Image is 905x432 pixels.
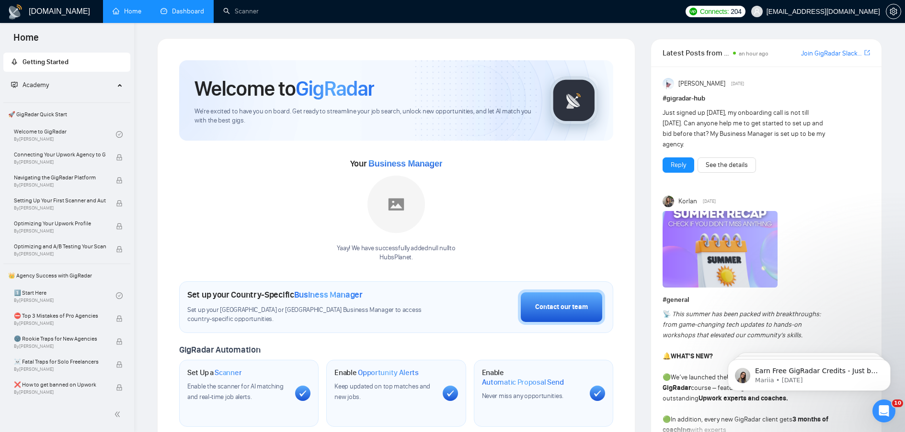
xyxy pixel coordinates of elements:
span: Academy [23,81,49,89]
img: placeholder.png [367,176,425,233]
div: Contact our team [535,302,588,312]
span: GigRadar [296,76,374,101]
h1: # general [663,295,870,305]
span: lock [116,384,123,391]
span: lock [116,223,123,230]
span: Setting Up Your First Scanner and Auto-Bidder [14,196,106,205]
span: By [PERSON_NAME] [14,366,106,372]
span: By [PERSON_NAME] [14,389,106,395]
span: [PERSON_NAME] [678,78,725,89]
span: Optimizing and A/B Testing Your Scanner for Better Results [14,242,106,251]
a: setting [886,8,901,15]
span: ❌ How to get banned on Upwork [14,380,106,389]
span: double-left [114,410,124,419]
button: See the details [698,157,756,173]
a: export [864,48,870,57]
span: rocket [11,58,18,65]
span: Never miss any opportunities. [482,392,563,400]
iframe: Intercom live chat [872,399,895,422]
span: fund-projection-screen [11,81,18,88]
span: By [PERSON_NAME] [14,343,106,349]
iframe: Intercom notifications message [713,339,905,406]
span: By [PERSON_NAME] [14,251,106,257]
span: By [PERSON_NAME] [14,228,106,234]
div: Just signed up [DATE], my onboarding call is not till [DATE]. Can anyone help me to get started t... [663,108,828,150]
span: check-circle [116,131,123,138]
span: Enable the scanner for AI matching and real-time job alerts. [187,382,284,401]
button: setting [886,4,901,19]
button: Reply [663,157,694,173]
span: 🌚 Rookie Traps for New Agencies [14,334,106,343]
strong: WHAT’S NEW? [671,352,713,360]
span: [DATE] [731,79,744,88]
h1: Welcome to [195,76,374,101]
span: lock [116,177,123,184]
span: Your [350,158,443,169]
span: Home [6,31,46,51]
span: 🟢 [663,373,671,381]
h1: # gigradar-hub [663,93,870,104]
a: Welcome to GigRadarBy[PERSON_NAME] [14,124,116,145]
span: 🚀 GigRadar Quick Start [4,105,129,124]
span: export [864,49,870,56]
strong: Upwork experts and coaches. [699,394,788,402]
span: Connecting Your Upwork Agency to GigRadar [14,150,106,159]
img: upwork-logo.png [689,8,697,15]
span: lock [116,246,123,253]
span: 🟢 [663,415,671,423]
span: Latest Posts from the GigRadar Community [663,47,730,59]
span: 📡 [663,310,671,318]
span: lock [116,154,123,161]
a: 1️⃣ Start HereBy[PERSON_NAME] [14,285,116,306]
span: 10 [892,399,903,407]
h1: Enable [334,368,419,377]
span: Korlan [678,196,697,207]
a: searchScanner [223,7,259,15]
img: F09CV3P1UE7-Summer%20recap.png [663,211,778,288]
span: Set up your [GEOGRAPHIC_DATA] or [GEOGRAPHIC_DATA] Business Manager to access country-specific op... [187,306,438,324]
img: gigradar-logo.png [550,77,598,124]
span: We're excited to have you on board. Get ready to streamline your job search, unlock new opportuni... [195,107,535,125]
span: By [PERSON_NAME] [14,159,106,165]
a: Join GigRadar Slack Community [801,48,862,59]
span: lock [116,200,123,207]
img: Korlan [663,196,674,207]
span: lock [116,361,123,368]
span: lock [116,338,123,345]
div: Yaay! We have successfully added null null to [337,244,455,262]
span: Keep updated on top matches and new jobs. [334,382,430,401]
h1: Set Up a [187,368,241,377]
span: Getting Started [23,58,69,66]
span: check-circle [116,292,123,299]
h1: Enable [482,368,582,387]
span: Connects: [700,6,729,17]
img: logo [8,4,23,20]
em: This summer has been packed with breakthroughs: from game-changing tech updates to hands-on works... [663,310,821,339]
img: Anisuzzaman Khan [663,78,674,89]
span: By [PERSON_NAME] [14,205,106,211]
span: Business Manager [368,159,442,168]
span: setting [886,8,901,15]
a: homeHome [113,7,141,15]
span: By [PERSON_NAME] [14,321,106,326]
span: GigRadar Automation [179,344,260,355]
a: See the details [706,160,748,170]
span: Automatic Proposal Send [482,377,564,387]
span: ☠️ Fatal Traps for Solo Freelancers [14,357,106,366]
span: Optimizing Your Upwork Profile [14,219,106,228]
span: lock [116,315,123,322]
p: HubsPlanet . [337,253,455,262]
span: ⛔ Top 3 Mistakes of Pro Agencies [14,311,106,321]
span: Academy [11,81,49,89]
li: Getting Started [3,53,130,72]
span: 👑 Agency Success with GigRadar [4,266,129,285]
span: Scanner [215,368,241,377]
span: Business Manager [294,289,363,300]
h1: Set up your Country-Specific [187,289,363,300]
span: [DATE] [703,197,716,206]
span: Opportunity Alerts [358,368,419,377]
